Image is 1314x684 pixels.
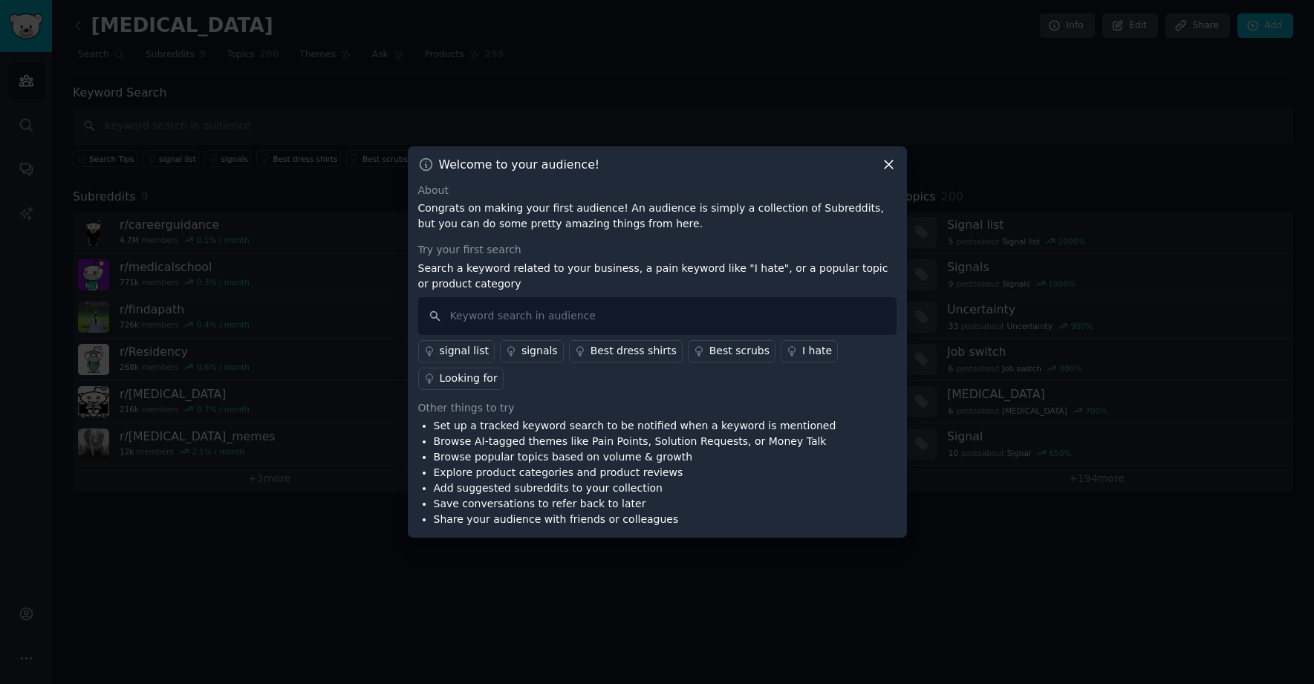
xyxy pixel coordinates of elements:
[434,481,836,496] li: Add suggested subreddits to your collection
[418,297,897,335] input: Keyword search in audience
[569,340,683,362] a: Best dress shirts
[418,400,897,416] div: Other things to try
[418,261,897,292] p: Search a keyword related to your business, a pain keyword like "I hate", or a popular topic or pr...
[781,340,838,362] a: I hate
[434,465,836,481] li: Explore product categories and product reviews
[688,340,775,362] a: Best scrubs
[434,434,836,449] li: Browse AI-tagged themes like Pain Points, Solution Requests, or Money Talk
[709,343,770,359] div: Best scrubs
[521,343,558,359] div: signals
[500,340,564,362] a: signals
[434,496,836,512] li: Save conversations to refer back to later
[418,183,897,198] div: About
[440,371,498,386] div: Looking for
[418,201,897,232] p: Congrats on making your first audience! An audience is simply a collection of Subreddits, but you...
[434,512,836,527] li: Share your audience with friends or colleagues
[439,157,600,172] h3: Welcome to your audience!
[434,418,836,434] li: Set up a tracked keyword search to be notified when a keyword is mentioned
[418,242,897,258] div: Try your first search
[418,340,495,362] a: signal list
[802,343,832,359] div: I hate
[440,343,489,359] div: signal list
[591,343,677,359] div: Best dress shirts
[418,368,504,390] a: Looking for
[434,449,836,465] li: Browse popular topics based on volume & growth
